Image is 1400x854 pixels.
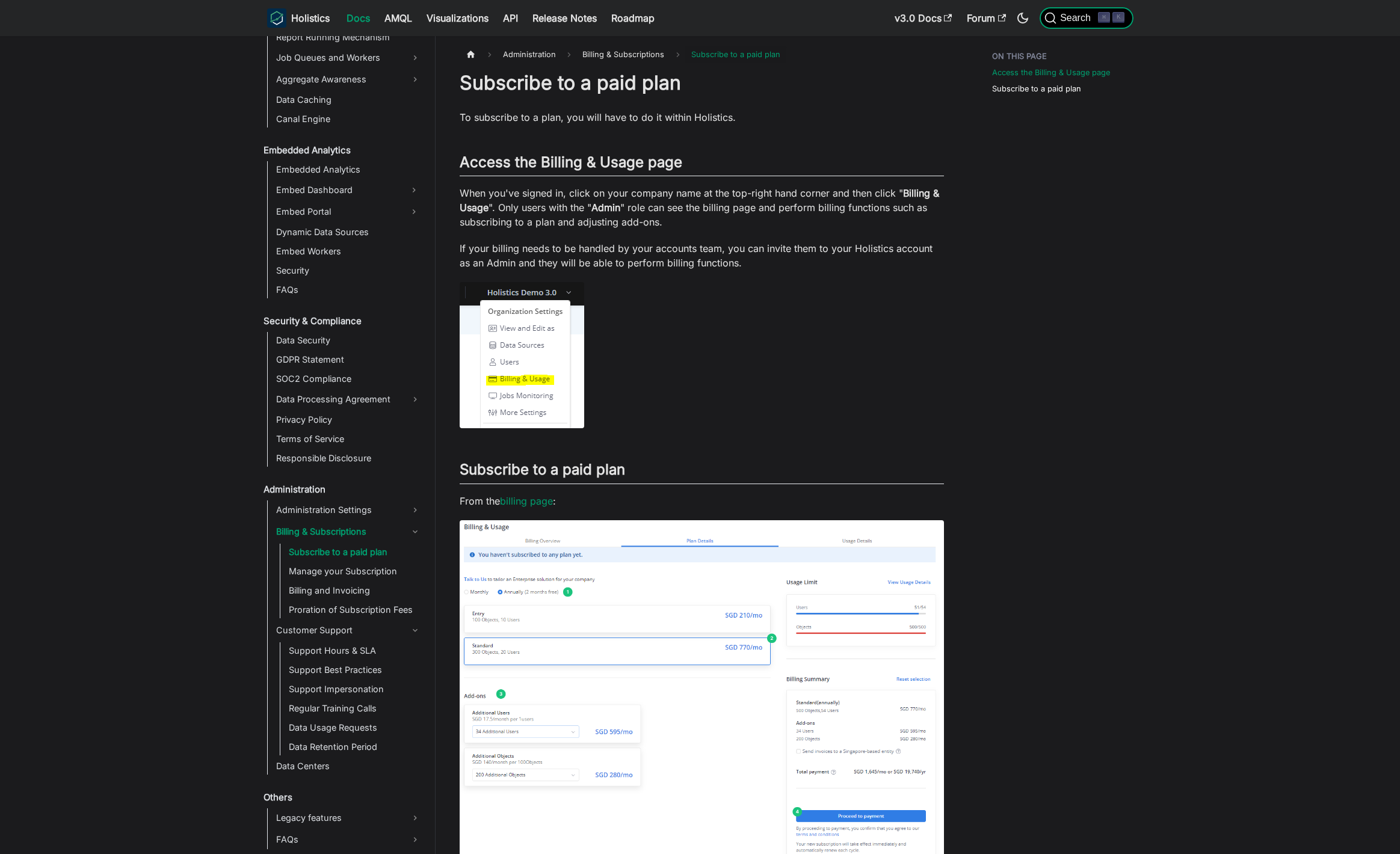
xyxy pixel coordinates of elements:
a: API [496,8,525,28]
a: Privacy Policy [273,411,425,428]
a: HolisticsHolistics [267,8,330,28]
a: Embed Workers [273,243,425,260]
h1: Subscribe to a paid plan [460,71,944,95]
a: Canal Engine [273,111,425,127]
a: Subscribe to a paid plan [285,544,425,561]
a: Security [273,262,425,279]
button: Expand sidebar category 'Embed Portal' [403,202,425,221]
a: Embedded Analytics [260,142,425,159]
span: Subscribe to a paid plan [685,46,786,63]
a: billing page [500,495,553,507]
a: Billing & Subscriptions [273,522,425,541]
p: When you've signed in, click on your company name at the top-right hand corner and then click " "... [460,186,944,229]
a: SOC2 Compliance [273,370,425,387]
nav: Breadcrumbs [460,46,944,63]
a: Data Processing Agreement [273,390,425,409]
a: Data Usage Requests [285,719,425,736]
a: Support Impersonation [285,681,425,698]
a: Embedded Analytics [273,161,425,178]
button: Search (Command+K) [1040,7,1133,29]
a: Aggregate Awareness [273,70,425,89]
kbd: ⌘ [1098,12,1110,23]
a: FAQs [273,830,425,849]
button: Expand sidebar category 'Embed Dashboard' [403,180,425,200]
a: Administration [260,481,425,498]
a: Dynamic Data Sources [273,224,425,241]
a: Data Retention Period [285,739,425,755]
a: Job Queues and Workers [273,48,425,67]
a: Data Centers [273,758,425,775]
button: Switch between dark and light mode (currently dark mode) [1013,8,1032,28]
a: Embed Portal [273,202,403,221]
b: Holistics [291,11,330,25]
a: Others [260,789,425,806]
a: Responsible Disclosure [273,450,425,467]
span: Administration [497,46,562,63]
a: Legacy features [273,808,425,828]
a: Subscribe to a paid plan [992,83,1081,94]
a: Manage your Subscription [285,563,425,580]
p: From the : [460,494,944,508]
a: Administration Settings [273,500,425,520]
a: Proration of Subscription Fees [285,601,425,618]
a: Regular Training Calls [285,700,425,717]
a: AMQL [377,8,419,28]
a: FAQs [273,281,425,298]
span: Search [1056,13,1098,23]
p: If your billing needs to be handled by your accounts team, you can invite them to your Holistics ... [460,241,944,270]
a: Terms of Service [273,431,425,447]
h2: Access the Billing & Usage page [460,153,944,176]
a: Data Caching [273,91,425,108]
p: To subscribe to a plan, you will have to do it within Holistics. [460,110,944,124]
a: Visualizations [419,8,496,28]
a: Billing and Invoicing [285,582,425,599]
a: Support Hours & SLA [285,642,425,659]
a: Report Running Mechanism [273,29,425,46]
a: Release Notes [525,8,604,28]
a: Forum [960,8,1013,28]
kbd: K [1112,12,1124,23]
a: Support Best Practices [285,662,425,678]
a: GDPR Statement [273,351,425,368]
span: Billing & Subscriptions [576,46,670,63]
a: Roadmap [604,8,662,28]
a: Data Security [273,332,425,349]
img: Holistics [267,8,286,28]
strong: Billing & Usage [460,187,939,213]
nav: Docs sidebar [255,36,436,854]
a: v3.0 Docs [887,8,960,28]
h2: Subscribe to a paid plan [460,461,944,484]
a: Customer Support [273,621,425,640]
strong: Admin [591,201,620,213]
a: Docs [339,8,377,28]
a: Access the Billing & Usage page [992,67,1110,78]
a: Embed Dashboard [273,180,403,200]
a: Security & Compliance [260,313,425,330]
a: Home page [460,46,483,63]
